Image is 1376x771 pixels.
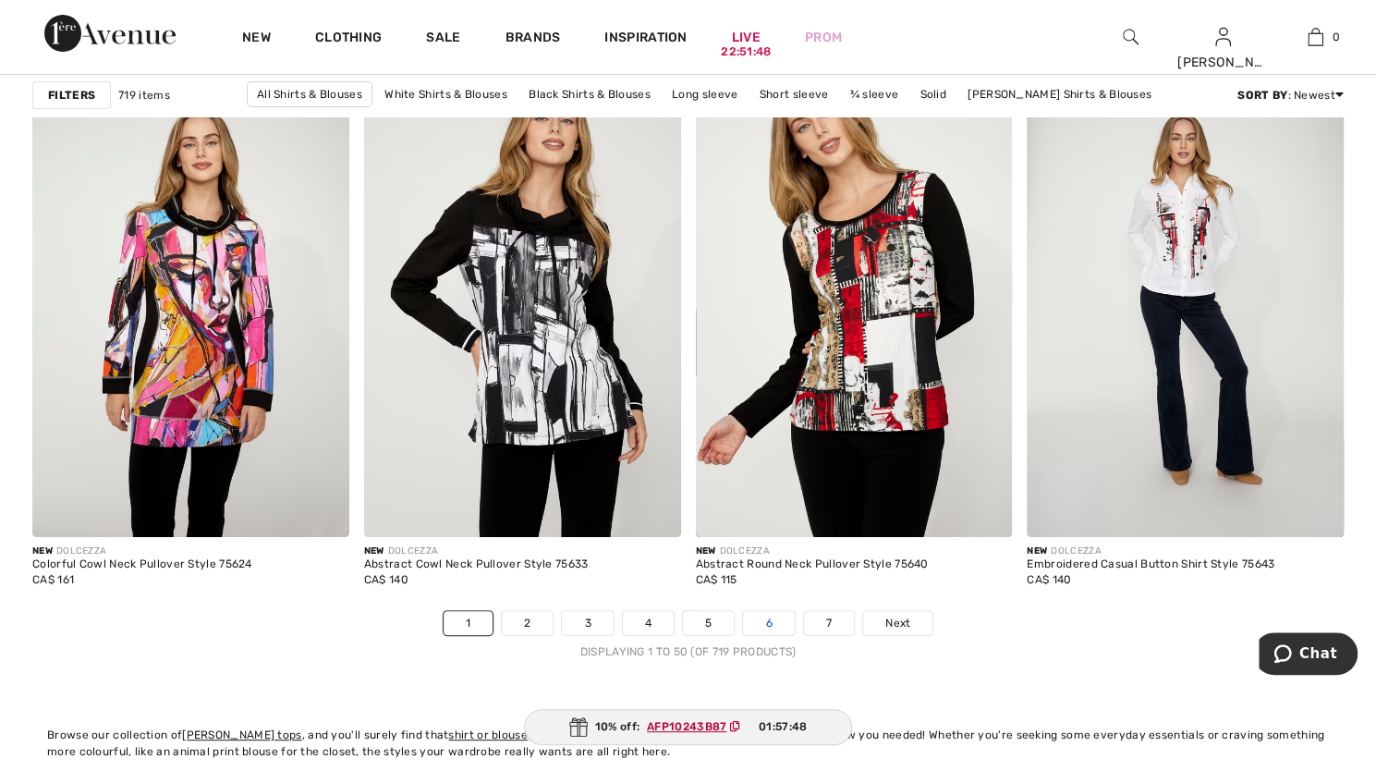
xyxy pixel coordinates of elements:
span: Next [885,615,910,631]
div: Abstract Cowl Neck Pullover Style 75633 [364,558,589,571]
img: Abstract Cowl Neck Pullover Style 75633. As sample [364,62,681,537]
div: Colorful Cowl Neck Pullover Style 75624 [32,558,252,571]
span: CA$ 140 [364,573,408,586]
a: New [242,30,271,49]
a: Next [863,611,932,635]
div: DOLCEZZA [32,545,252,558]
span: CA$ 161 [32,573,74,586]
a: Live22:51:48 [732,28,761,47]
iframe: Opens a widget where you can chat to one of our agents [1259,632,1358,679]
span: New [32,545,53,557]
img: search the website [1123,26,1139,48]
img: Colorful Cowl Neck Pullover Style 75624. As sample [32,62,349,537]
a: All Shirts & Blouses [247,81,372,107]
a: shirt or blouse [448,728,528,741]
span: New [696,545,716,557]
div: [PERSON_NAME] [1177,53,1268,72]
nav: Page navigation [32,610,1344,660]
a: Clothing [315,30,382,49]
a: Long sleeve [663,82,747,106]
a: [PERSON_NAME] & Blouses [620,107,787,131]
ins: AFP10243B87 [647,720,726,733]
strong: Sort By [1237,89,1287,102]
span: 719 items [118,87,170,104]
img: Gift.svg [569,717,588,737]
div: DOLCEZZA [1027,545,1274,558]
a: ¾ sleeve [841,82,907,106]
div: 22:51:48 [721,43,771,61]
a: White Shirts & Blouses [375,82,517,106]
div: Embroidered Casual Button Shirt Style 75643 [1027,558,1274,571]
span: New [1027,545,1047,557]
span: 01:57:48 [759,718,807,735]
a: 6 [743,611,794,635]
a: 5 [683,611,734,635]
a: Short sleeve [750,82,838,106]
a: Black Shirts & Blouses [519,82,660,106]
a: [PERSON_NAME] Shirts & Blouses [958,82,1161,106]
a: 1 [444,611,493,635]
div: DOLCEZZA [364,545,589,558]
span: CA$ 115 [696,573,737,586]
a: 4 [623,611,674,635]
a: [PERSON_NAME] tops [182,728,301,741]
img: My Bag [1308,26,1323,48]
a: 2 [502,611,553,635]
a: 3 [562,611,613,635]
img: Abstract Round Neck Pullover Style 75640. As sample [696,62,1013,537]
div: Abstract Round Neck Pullover Style 75640 [696,558,929,571]
a: Solid [910,82,956,106]
div: : Newest [1237,87,1344,104]
strong: Filters [48,87,95,104]
div: 10% off: [524,709,853,745]
img: My Info [1215,26,1231,48]
img: 1ère Avenue [44,15,176,52]
img: Embroidered Casual Button Shirt Style 75643. As sample [1027,62,1344,537]
a: Sale [426,30,460,49]
div: Browse our collection of , and you'll surely find that you're looking for — or maybe even the one... [47,727,1329,760]
a: Brands [505,30,561,49]
div: DOLCEZZA [696,545,929,558]
span: CA$ 140 [1027,573,1071,586]
span: New [364,545,384,557]
a: Sign In [1215,28,1231,45]
a: Prom [805,28,842,47]
a: 0 [1270,26,1360,48]
a: 7 [804,611,854,635]
span: Inspiration [604,30,687,49]
span: 0 [1333,29,1340,45]
div: Displaying 1 to 50 (of 719 products) [32,643,1344,660]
